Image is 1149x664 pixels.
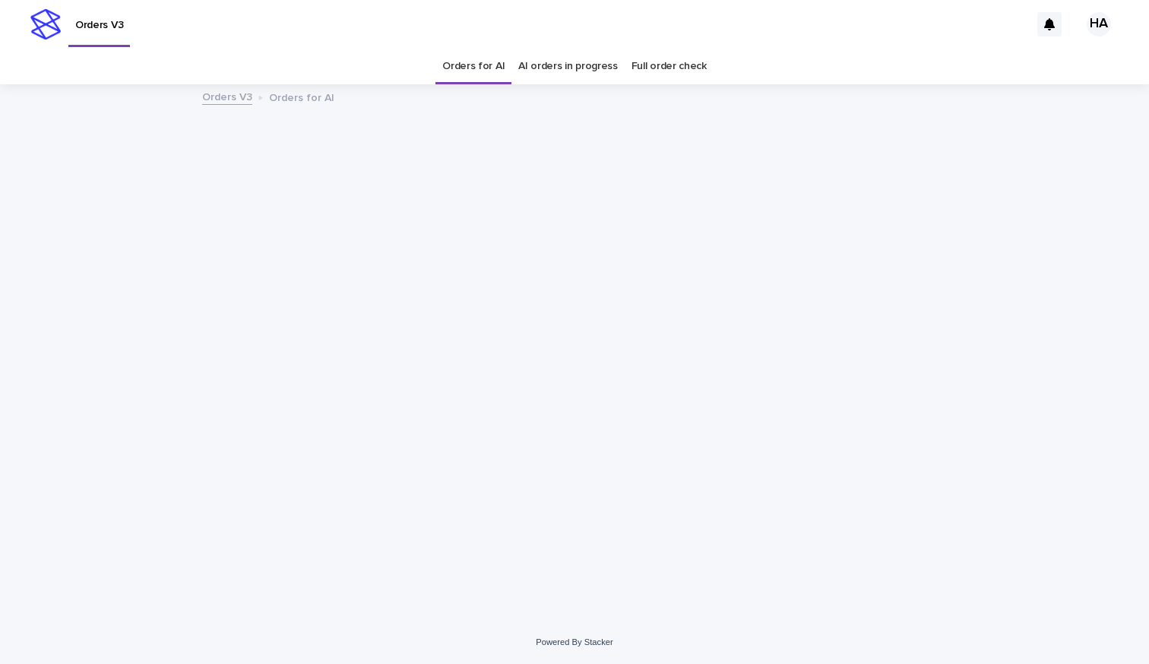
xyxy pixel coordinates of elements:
[631,49,707,84] a: Full order check
[442,49,505,84] a: Orders for AI
[536,637,612,647] a: Powered By Stacker
[518,49,618,84] a: AI orders in progress
[1087,12,1111,36] div: HA
[30,9,61,40] img: stacker-logo-s-only.png
[202,87,252,105] a: Orders V3
[269,88,334,105] p: Orders for AI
